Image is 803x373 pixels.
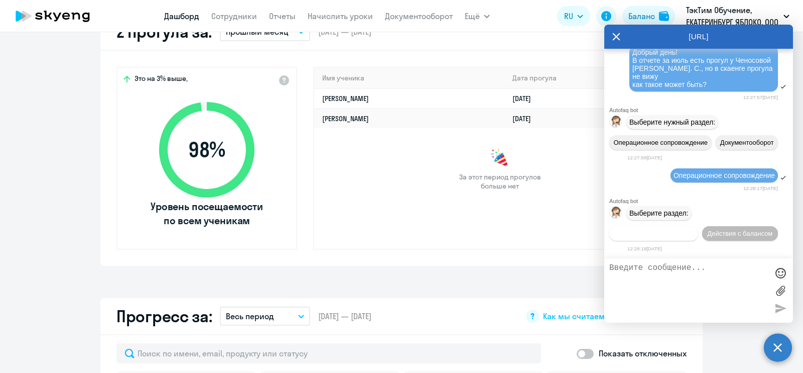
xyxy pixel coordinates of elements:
[628,10,655,22] div: Баланс
[322,94,369,103] a: [PERSON_NAME]
[314,68,504,88] th: Имя ученика
[609,107,793,113] div: Autofaq bot
[681,4,794,28] button: ТэкТим Обучение, ЕКАТЕРИНБУРГ ЯБЛОКО, ООО
[622,6,675,26] button: Балансbalance
[543,311,605,322] span: Как мы считаем
[220,307,310,326] button: Весь период
[609,135,712,150] button: Операционное сопровождение
[465,10,480,22] span: Ещё
[610,116,622,130] img: bot avatar
[629,118,715,126] span: Выберите нужный раздел:
[385,11,453,21] a: Документооборот
[465,6,490,26] button: Ещё
[720,139,774,146] span: Документооборот
[613,139,708,146] span: Операционное сопровождение
[269,11,296,21] a: Отчеты
[659,11,669,21] img: balance
[743,185,778,191] time: 12:28:17[DATE]
[135,74,188,86] span: Это на 3% выше,
[627,246,662,251] time: 12:28:18[DATE]
[674,171,775,179] span: Операционное сопровождение
[615,230,693,237] span: Действия по сотрудникам
[627,155,662,160] time: 12:27:58[DATE]
[743,95,778,100] time: 12:27:57[DATE]
[149,200,264,228] span: Уровень посещаемости по всем ученикам
[308,11,373,21] a: Начислить уроки
[490,148,510,168] img: congrats
[322,114,369,123] a: [PERSON_NAME]
[609,198,793,204] div: Autofaq bot
[512,94,539,103] a: [DATE]
[632,48,774,88] span: Добрый день! В отчете за июль есть прогул у Ченосовой [PERSON_NAME]. С., но в скаенге прогула не ...
[773,283,788,298] label: Лимит 10 файлов
[610,207,622,221] img: bot avatar
[707,230,772,237] span: Действия с балансом
[164,11,199,21] a: Дашборд
[716,135,778,150] button: Документооборот
[226,310,274,322] p: Весь период
[599,347,687,359] p: Показать отключенных
[702,226,778,241] button: Действия с балансом
[512,114,539,123] a: [DATE]
[557,6,590,26] button: RU
[609,226,698,241] button: Действия по сотрудникам
[564,10,573,22] span: RU
[504,68,686,88] th: Дата прогула
[211,11,257,21] a: Сотрудники
[458,172,542,191] span: За этот период прогулов больше нет
[629,209,689,217] span: Выберите раздел:
[149,138,264,162] span: 98 %
[116,306,212,326] h2: Прогресс за:
[686,4,779,28] p: ТэкТим Обучение, ЕКАТЕРИНБУРГ ЯБЛОКО, ООО
[318,311,371,322] span: [DATE] — [DATE]
[116,343,541,363] input: Поиск по имени, email, продукту или статусу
